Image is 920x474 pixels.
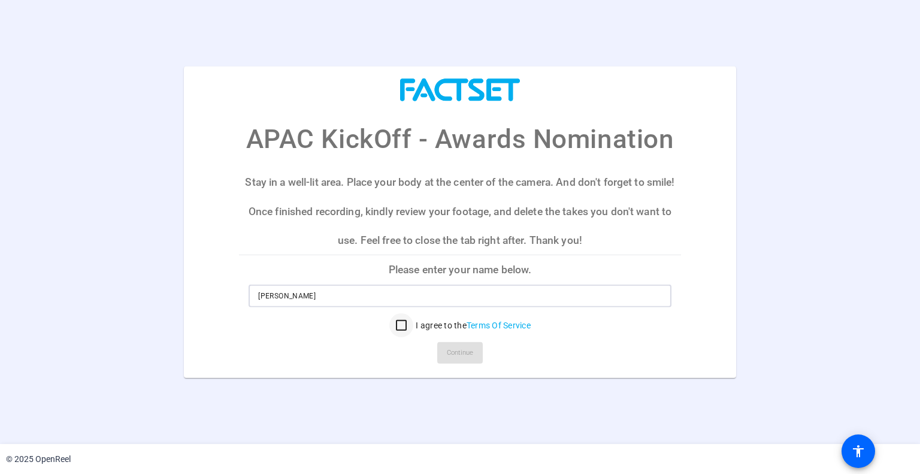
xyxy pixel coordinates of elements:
[258,289,661,303] input: Enter your name
[239,255,680,284] p: Please enter your name below.
[467,321,531,330] a: Terms Of Service
[246,119,674,159] p: APAC KickOff - Awards Nomination
[400,78,520,101] img: company-logo
[6,453,71,466] div: © 2025 OpenReel
[239,168,680,255] p: Stay in a well-lit area. Place your body at the center of the camera. And don't forget to smile! ...
[413,319,531,331] label: I agree to the
[851,444,865,458] mat-icon: accessibility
